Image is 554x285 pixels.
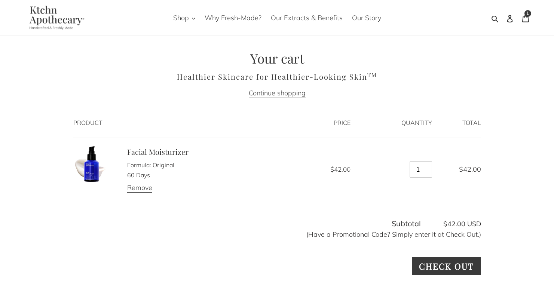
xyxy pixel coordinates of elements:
[205,13,261,22] span: Why Fresh-Made?
[265,165,351,174] dd: $42.00
[518,9,533,27] a: 1
[73,108,257,138] th: Product
[352,13,381,22] span: Our Story
[367,71,377,79] sup: TM
[459,165,481,174] span: $42.00
[21,6,90,30] img: Ktchn Apothecary
[257,108,359,138] th: Price
[392,219,421,228] span: Subtotal
[127,159,189,180] ul: Product details
[127,171,150,179] span: 60 Days
[271,13,343,22] span: Our Extracts & Benefits
[73,229,481,239] p: (Have a Promotional Code? Simply enter it at Check Out.)
[127,183,152,193] a: Remove Facial Moisturizer - Original
[348,12,385,24] a: Our Story
[73,50,481,66] h1: Your cart
[412,257,481,275] input: Check out
[359,108,440,138] th: Quantity
[73,72,481,81] h2: Healthier Skincare for Healthier-Looking Skin
[201,12,265,24] a: Why Fresh-Made?
[526,11,529,16] span: 1
[440,108,481,138] th: Total
[127,147,189,157] a: Facial Moisturizer
[423,219,481,229] span: $42.00 USD
[127,160,189,169] li: Formula: Original
[249,89,306,98] a: Continue shopping
[173,13,189,22] span: Shop
[267,12,346,24] a: Our Extracts & Benefits
[169,12,199,24] button: Shop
